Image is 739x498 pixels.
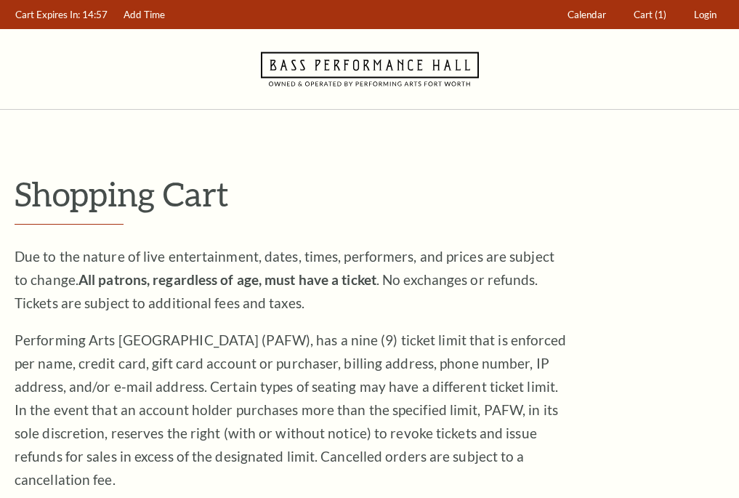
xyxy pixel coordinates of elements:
[117,1,172,29] a: Add Time
[627,1,674,29] a: Cart (1)
[78,271,376,288] strong: All patrons, regardless of age, must have a ticket
[82,9,108,20] span: 14:57
[561,1,613,29] a: Calendar
[15,329,567,491] p: Performing Arts [GEOGRAPHIC_DATA] (PAFW), has a nine (9) ticket limit that is enforced per name, ...
[15,175,724,212] p: Shopping Cart
[694,9,716,20] span: Login
[568,9,606,20] span: Calendar
[655,9,666,20] span: (1)
[687,1,724,29] a: Login
[15,9,80,20] span: Cart Expires In:
[15,248,554,311] span: Due to the nature of live entertainment, dates, times, performers, and prices are subject to chan...
[634,9,653,20] span: Cart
